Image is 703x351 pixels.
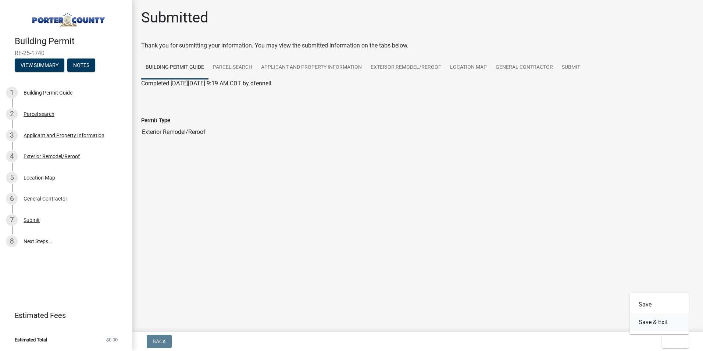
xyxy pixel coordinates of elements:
[6,235,18,247] div: 8
[24,133,104,138] div: Applicant and Property Information
[6,150,18,162] div: 4
[24,111,54,117] div: Parcel search
[141,9,208,26] h1: Submitted
[15,337,47,342] span: Estimated Total
[106,337,118,342] span: $0.00
[141,118,170,123] label: Permit Type
[24,175,55,180] div: Location Map
[630,296,689,313] button: Save
[67,63,95,68] wm-modal-confirm: Notes
[6,130,18,141] div: 3
[446,56,491,79] a: Location Map
[24,154,80,159] div: Exterior Remodel/Reroof
[208,56,257,79] a: Parcel search
[141,41,694,50] div: Thank you for submitting your information. You may view the submitted information on the tabs below.
[6,172,18,184] div: 5
[15,58,64,72] button: View Summary
[24,90,72,95] div: Building Permit Guide
[24,196,67,201] div: General Contractor
[630,293,689,334] div: Exit
[6,193,18,205] div: 6
[147,335,172,348] button: Back
[662,335,689,348] button: Exit
[6,87,18,99] div: 1
[491,56,557,79] a: General Contractor
[153,338,166,344] span: Back
[15,50,118,57] span: RE-25-1740
[6,308,121,323] a: Estimated Fees
[630,313,689,331] button: Save & Exit
[67,58,95,72] button: Notes
[6,214,18,226] div: 7
[15,63,64,68] wm-modal-confirm: Summary
[15,36,126,47] h4: Building Permit
[24,217,40,223] div: Submit
[141,80,271,87] span: Completed [DATE][DATE] 9:19 AM CDT by dfennell
[366,56,446,79] a: Exterior Remodel/Reroof
[15,8,121,28] img: Porter County, Indiana
[557,56,585,79] a: Submit
[668,338,678,344] span: Exit
[6,108,18,120] div: 2
[257,56,366,79] a: Applicant and Property Information
[141,56,208,79] a: Building Permit Guide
